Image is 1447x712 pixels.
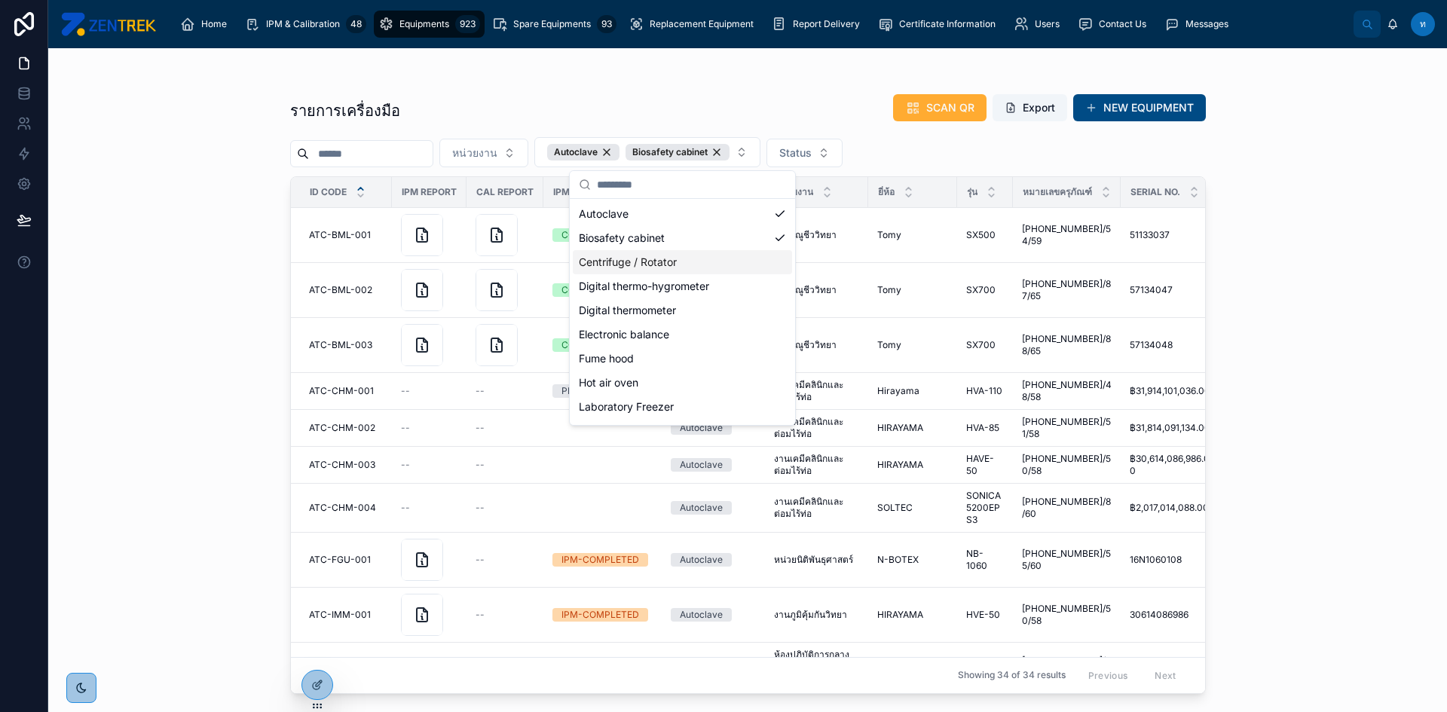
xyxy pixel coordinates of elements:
[1130,422,1210,434] span: ฿31,814,091,134.00
[240,11,371,38] a: IPM & Calibration48
[309,609,371,621] span: ATC-IMM-001
[1130,422,1215,434] a: ฿31,814,091,134.00
[290,100,400,121] h1: รายการเครื่องมือ
[401,385,457,397] a: --
[993,94,1067,121] button: Export
[1022,379,1112,403] a: [PHONE_NUMBER]/48/58
[573,347,792,371] div: Fume hood
[774,496,859,520] a: งานเคมีคลินิกและต่อมไร้ท่อ
[774,339,837,351] span: งานอณูชีววิทยา
[1160,11,1239,38] a: Messages
[168,8,1354,41] div: scrollable content
[476,554,485,566] span: --
[878,186,895,198] span: ยี่ห้อ
[1130,453,1215,477] span: ฿30,614,086,986.00
[476,502,485,514] span: --
[309,554,371,566] span: ATC-FGU-001
[1130,339,1173,351] span: 57134048
[966,422,999,434] span: HVA-85
[966,453,1004,477] span: HAVE-50
[926,100,974,115] span: SCAN QR
[624,11,764,38] a: Replacement Equipment
[1130,284,1173,296] span: 57134047
[552,553,653,567] a: IPM-COMPLETED
[774,554,853,566] span: หน่วยนิติพันธุศาสตร์
[774,284,837,296] span: งานอณูชีววิทยา
[201,18,227,30] span: Home
[561,228,618,242] div: COMPLETED
[1130,339,1215,351] a: 57134048
[1073,94,1206,121] a: NEW EQUIPMENT
[1130,554,1215,566] a: 16N1060108
[309,284,372,296] span: ATC-BML-002
[552,608,653,622] a: IPM-COMPLETED
[439,139,528,167] button: Select Button
[401,385,410,397] span: --
[671,501,756,515] a: Autoclave
[779,145,812,160] span: Status
[1022,603,1112,627] a: [PHONE_NUMBER]/50/58
[774,453,859,477] a: งานเคมีคลินิกและต่อมไร้ท่อ
[547,144,619,160] button: Unselect AUTOCLAVE
[680,553,723,567] div: Autoclave
[877,284,948,296] a: Tomy
[573,322,792,347] div: Electronic balance
[877,609,948,621] a: HIRAYAMA
[877,229,901,241] span: Tomy
[966,385,1004,397] a: HVA-110
[597,15,616,33] div: 93
[476,554,534,566] a: --
[767,11,870,38] a: Report Delivery
[476,385,485,397] span: --
[966,490,1004,526] span: SONICA 5200EP S3
[899,18,996,30] span: Certificate Information
[309,385,383,397] a: ATC-CHM-001
[1022,278,1112,302] a: [PHONE_NUMBER]/87/65
[671,553,756,567] a: Autoclave
[671,608,756,622] a: Autoclave
[958,670,1066,682] span: Showing 34 of 34 results
[1022,333,1112,357] span: [PHONE_NUMBER]/88/65
[680,421,723,435] div: Autoclave
[967,186,977,198] span: รุ่น
[966,229,996,241] span: SX500
[573,298,792,322] div: Digital thermometer
[873,11,1006,38] a: Certificate Information
[310,186,347,198] span: ID Code
[680,458,723,472] div: Autoclave
[476,385,534,397] a: --
[774,416,859,440] a: งานเคมีคลินิกและต่อมไร้ท่อ
[1023,186,1092,198] span: หมายเลขครุภัณฑ์
[1022,416,1112,440] a: [PHONE_NUMBER]/51/58
[399,18,449,30] span: Equipments
[309,422,383,434] a: ATC-CHM-002
[966,548,1004,572] a: NB-1060
[346,15,366,33] div: 48
[455,15,480,33] div: 923
[877,229,948,241] a: Tomy
[573,395,792,419] div: Laboratory Freezer
[1022,223,1112,247] a: [PHONE_NUMBER]/54/59
[402,186,457,198] span: IPM Report
[1009,11,1070,38] a: Users
[1022,453,1112,477] span: [PHONE_NUMBER]/50/58
[774,609,859,621] a: งานภูมิคุ้มกันวิทยา
[766,139,843,167] button: Select Button
[774,609,847,621] span: งานภูมิคุ้มกันวิทยา
[452,145,497,160] span: หน่วยงาน
[573,274,792,298] div: Digital thermo-hygrometer
[1022,655,1112,679] a: [PHONE_NUMBER]/74/65
[476,186,534,198] span: CAL Report
[176,11,237,38] a: Home
[774,649,859,685] a: ห้องปฏิบัติการกลาง โรงพยาบาลราชวิถี 2 (รังสิต)
[553,186,633,198] span: IPM&CAL Status
[1130,229,1215,241] a: 51133037
[573,419,792,443] div: Laboratory Refrigerator
[401,459,457,471] a: --
[561,283,618,297] div: COMPLETED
